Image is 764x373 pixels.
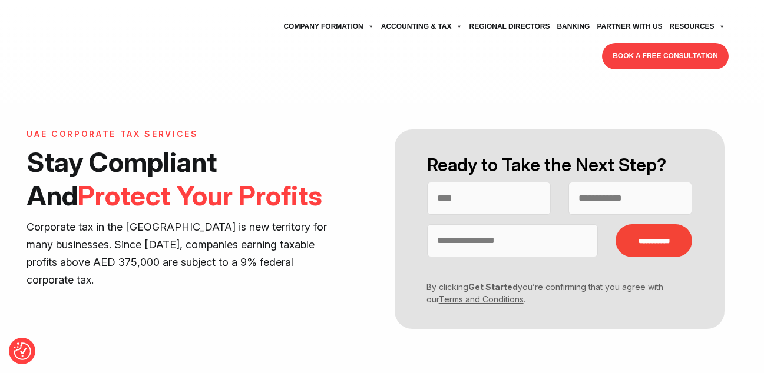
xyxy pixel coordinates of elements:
[382,129,737,329] form: Contact form
[27,129,332,139] h6: UAE Corporate Tax Services
[418,281,684,305] p: By clicking you’re confirming that you agree with our .
[280,11,377,43] a: Company Formation
[468,282,518,292] strong: Get Started
[78,179,322,212] span: Protect Your Profits
[35,25,124,55] img: svg+xml;nitro-empty-id=MTU3OjExNQ==-1;base64,PHN2ZyB2aWV3Qm94PSIwIDAgNzU4IDI1MSIgd2lkdGg9Ijc1OCIg...
[27,218,332,289] p: Corporate tax in the [GEOGRAPHIC_DATA] is new territory for many businesses. Since [DATE], compan...
[466,11,554,43] a: Regional Directors
[593,11,666,43] a: Partner with Us
[14,342,31,360] button: Consent Preferences
[427,153,693,177] h2: Ready to Take the Next Step?
[378,11,466,43] a: Accounting & Tax
[602,43,728,69] a: BOOK A FREE CONSULTATION
[553,11,593,43] a: Banking
[439,294,524,304] a: Terms and Conditions
[666,11,729,43] a: Resources
[14,342,31,360] img: Revisit consent button
[27,145,332,212] h1: Stay Compliant And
